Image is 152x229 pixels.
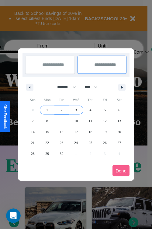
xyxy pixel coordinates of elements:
[83,116,98,126] button: 11
[83,137,98,148] button: 25
[112,165,130,176] button: Done
[112,95,126,105] span: Sat
[104,105,106,116] span: 5
[74,126,78,137] span: 17
[26,148,40,159] button: 28
[112,105,126,116] button: 6
[112,137,126,148] button: 27
[45,126,49,137] span: 15
[74,137,78,148] span: 24
[117,126,121,137] span: 20
[61,116,63,126] span: 9
[83,105,98,116] button: 4
[69,126,83,137] button: 17
[98,105,112,116] button: 5
[117,137,121,148] span: 27
[117,116,121,126] span: 13
[46,105,48,116] span: 1
[103,116,107,126] span: 12
[45,148,49,159] span: 29
[112,116,126,126] button: 13
[89,116,92,126] span: 11
[31,137,35,148] span: 21
[26,137,40,148] button: 21
[60,148,64,159] span: 30
[60,126,64,137] span: 16
[98,95,112,105] span: Fri
[83,95,98,105] span: Thu
[40,137,54,148] button: 22
[69,105,83,116] button: 3
[69,116,83,126] button: 10
[26,116,40,126] button: 7
[31,148,35,159] span: 28
[98,126,112,137] button: 19
[88,137,92,148] span: 25
[45,137,49,148] span: 22
[98,137,112,148] button: 26
[3,104,7,129] div: Give Feedback
[40,116,54,126] button: 8
[83,126,98,137] button: 18
[46,116,48,126] span: 8
[40,148,54,159] button: 29
[31,126,35,137] span: 14
[54,137,69,148] button: 23
[112,126,126,137] button: 20
[26,95,40,105] span: Sun
[40,105,54,116] button: 1
[74,116,78,126] span: 10
[40,126,54,137] button: 15
[103,137,107,148] span: 26
[40,95,54,105] span: Mon
[61,105,63,116] span: 2
[69,137,83,148] button: 24
[54,148,69,159] button: 30
[54,116,69,126] button: 9
[89,105,91,116] span: 4
[54,95,69,105] span: Tue
[54,126,69,137] button: 16
[26,126,40,137] button: 14
[103,126,107,137] span: 19
[60,137,64,148] span: 23
[88,126,92,137] span: 18
[54,105,69,116] button: 2
[32,116,34,126] span: 7
[6,208,21,223] iframe: Intercom live chat
[98,116,112,126] button: 12
[75,105,77,116] span: 3
[69,95,83,105] span: Wed
[118,105,120,116] span: 6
